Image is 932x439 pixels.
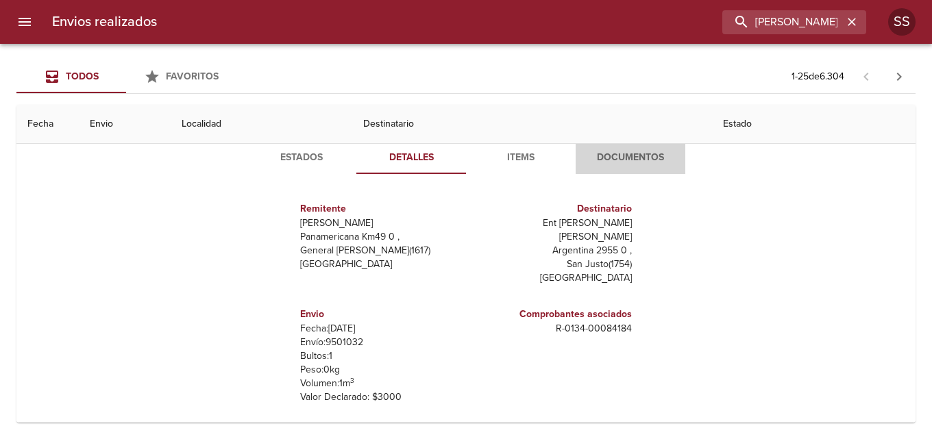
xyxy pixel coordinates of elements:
div: Tabs Envios [16,60,236,93]
p: Panamericana Km49 0 , [300,230,461,244]
span: Documentos [584,149,677,166]
span: Detalles [365,149,458,166]
p: Ent [PERSON_NAME] [PERSON_NAME] [471,216,632,244]
p: Valor Declarado: $ 3000 [300,390,461,404]
span: Pagina siguiente [883,60,916,93]
h6: Envio [300,307,461,322]
th: Estado [712,105,916,144]
th: Destinatario [352,105,711,144]
h6: Destinatario [471,201,632,216]
p: General [PERSON_NAME] ( 1617 ) [300,244,461,258]
th: Localidad [171,105,352,144]
p: Bultos: 1 [300,349,461,363]
input: buscar [722,10,843,34]
p: Peso: 0 kg [300,363,461,377]
div: SS [888,8,916,36]
p: Fecha: [DATE] [300,322,461,336]
h6: Remitente [300,201,461,216]
p: Envío: 9501032 [300,336,461,349]
p: [PERSON_NAME] [300,216,461,230]
button: menu [8,5,41,38]
span: Favoritos [166,71,219,82]
div: Abrir información de usuario [888,8,916,36]
th: Envio [79,105,171,144]
h6: Comprobantes asociados [471,307,632,322]
p: Volumen: 1 m [300,377,461,390]
p: Argentina 2955 0 , [471,244,632,258]
h6: Envios realizados [52,11,157,33]
p: R - 0134 - 00084184 [471,322,632,336]
span: Items [474,149,567,166]
span: Todos [66,71,99,82]
p: [GEOGRAPHIC_DATA] [300,258,461,271]
span: Pagina anterior [850,69,883,83]
span: Estados [255,149,348,166]
div: Tabs detalle de guia [247,141,685,174]
th: Fecha [16,105,79,144]
p: 1 - 25 de 6.304 [792,70,844,84]
p: [GEOGRAPHIC_DATA] [471,271,632,285]
p: San Justo ( 1754 ) [471,258,632,271]
sup: 3 [350,376,354,385]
